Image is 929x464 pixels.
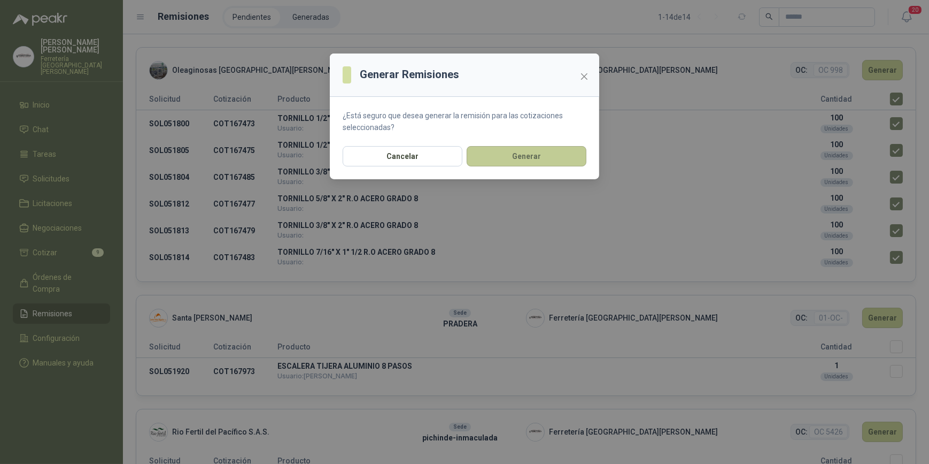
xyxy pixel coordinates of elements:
[343,110,586,133] p: ¿Está seguro que desea generar la remisión para las cotizaciones seleccionadas?
[360,66,459,83] h3: Generar Remisiones
[343,146,462,166] button: Cancelar
[580,72,589,81] span: close
[467,146,586,166] button: Generar
[576,68,593,85] button: Close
